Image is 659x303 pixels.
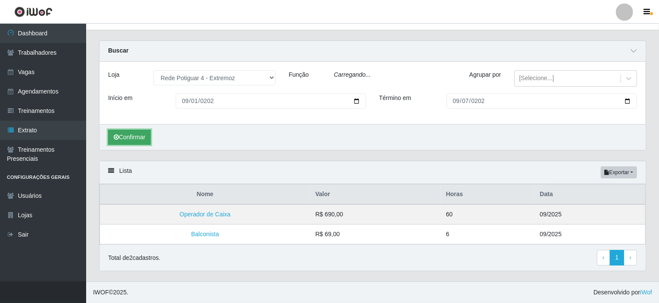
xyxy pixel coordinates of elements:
[310,204,441,225] td: R$ 690,00
[469,70,501,79] label: Agrupar por
[441,184,535,205] th: Horas
[334,71,371,78] i: Carregando...
[535,225,645,244] td: 09/2025
[601,166,637,178] button: Exportar
[535,204,645,225] td: 09/2025
[99,161,646,184] div: Lista
[447,94,637,109] input: 00/00/0000
[535,184,645,205] th: Data
[629,254,631,261] span: ›
[14,6,53,17] img: CoreUI Logo
[108,253,160,262] p: Total de 2 cadastros.
[108,94,133,103] label: Início em
[310,225,441,244] td: R$ 69,00
[289,70,309,79] label: Função
[603,254,605,261] span: ‹
[108,47,128,54] strong: Buscar
[379,94,411,103] label: Término em
[441,225,535,244] td: 6
[610,250,625,266] a: 1
[624,250,637,266] a: Next
[640,289,652,296] a: iWof
[519,74,554,83] div: [Selecione...]
[441,204,535,225] td: 60
[180,211,230,218] a: Operador de Caixa
[108,70,119,79] label: Loja
[597,250,610,266] a: Previous
[93,289,109,296] span: IWOF
[108,130,151,145] button: Confirmar
[597,250,637,266] nav: pagination
[176,94,366,109] input: 00/00/0000
[191,231,219,237] a: Balconista
[594,288,652,297] span: Desenvolvido por
[100,184,311,205] th: Nome
[310,184,441,205] th: Valor
[93,288,128,297] span: © 2025 .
